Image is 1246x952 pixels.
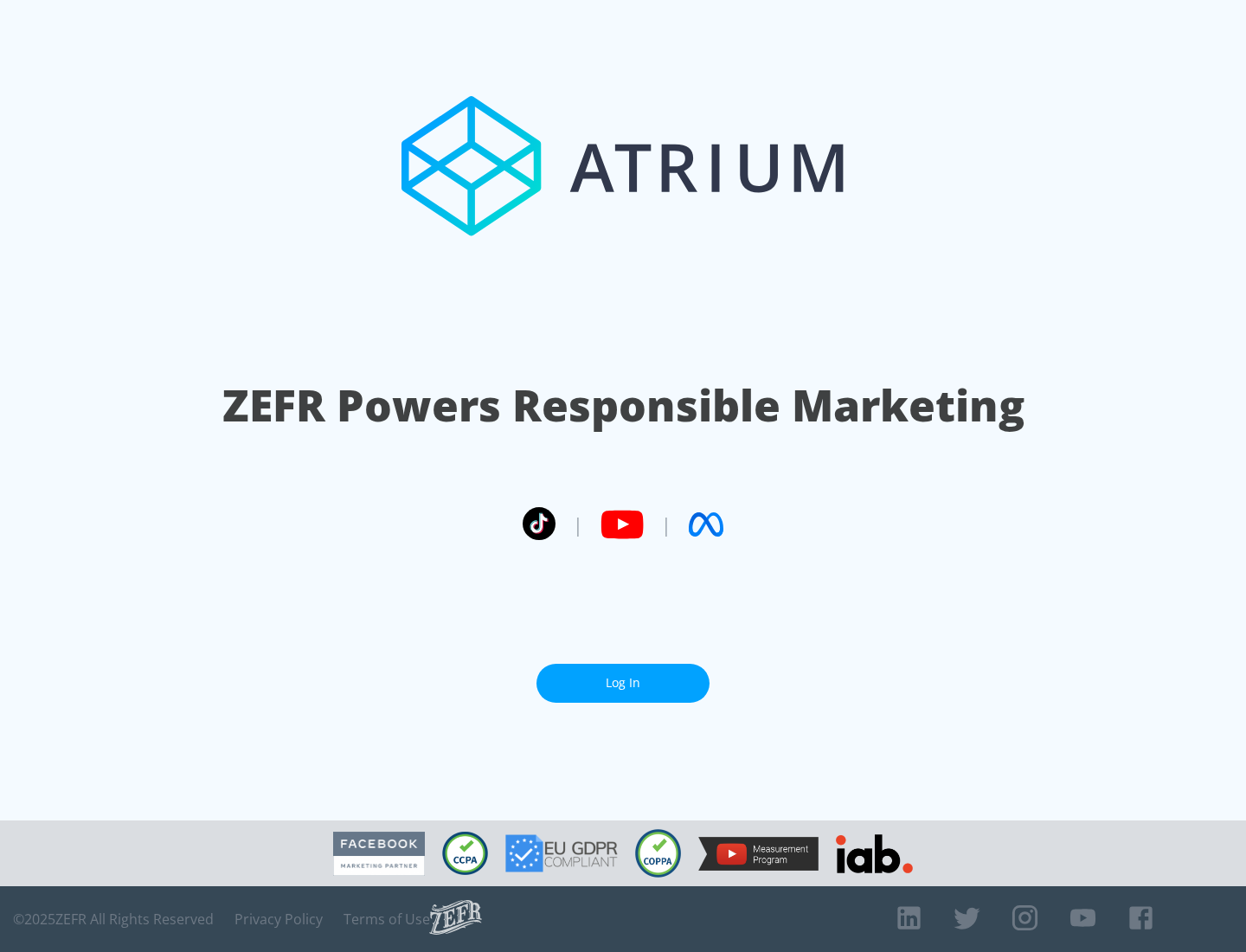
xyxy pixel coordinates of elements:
img: Facebook Marketing Partner [333,832,425,876]
span: | [573,511,583,537]
img: GDPR Compliant [505,834,618,872]
h1: ZEFR Powers Responsible Marketing [222,376,1024,435]
span: | [661,511,671,537]
a: Privacy Policy [234,910,323,928]
img: CCPA Compliant [442,832,488,875]
a: Log In [536,664,710,703]
img: IAB [836,834,913,873]
a: Terms of Use [344,910,430,928]
img: COPPA Compliant [635,829,681,878]
span: © 2025 ZEFR All Rights Reserved [13,910,214,928]
img: YouTube Measurement Program [698,837,819,871]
